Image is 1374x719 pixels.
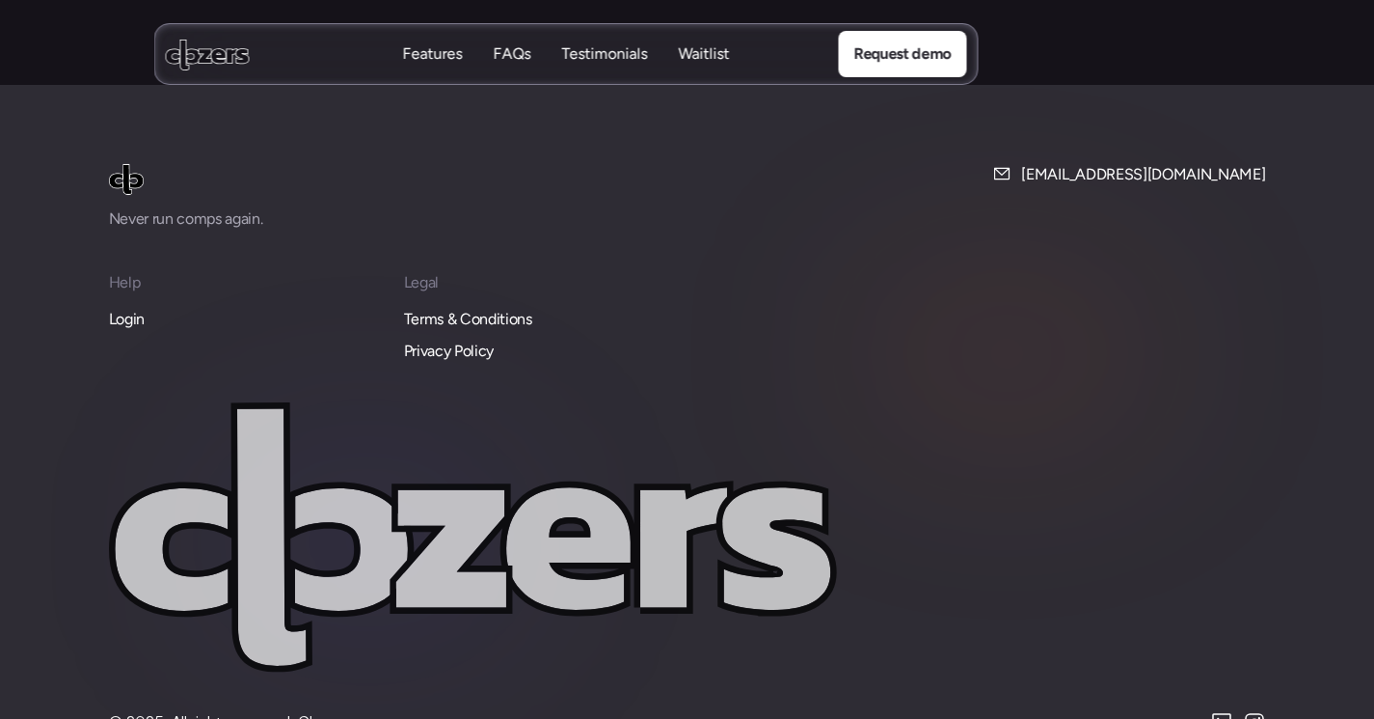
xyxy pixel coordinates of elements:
p: Request demo [853,41,951,67]
a: FAQsFAQs [493,43,530,66]
p: Waitlist [678,43,729,65]
a: FeaturesFeatures [402,43,462,66]
a: Request demo [838,31,966,77]
p: Legal [404,270,676,295]
a: Login [109,307,145,332]
p: [EMAIL_ADDRESS][DOMAIN_NAME] [1021,162,1265,187]
a: TestimonialsTestimonials [561,43,647,66]
a: WaitlistWaitlist [678,43,729,66]
p: Never run comps again. [109,207,379,232]
p: Help [109,270,381,295]
p: Features [402,65,462,86]
p: FAQs [493,43,530,65]
a: Privacy Policy [404,339,495,364]
p: Waitlist [678,65,729,86]
p: Testimonials [561,65,647,86]
p: FAQs [493,65,530,86]
p: Features [402,43,462,65]
a: Terms & Conditions [404,307,532,332]
p: Testimonials [561,43,647,65]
